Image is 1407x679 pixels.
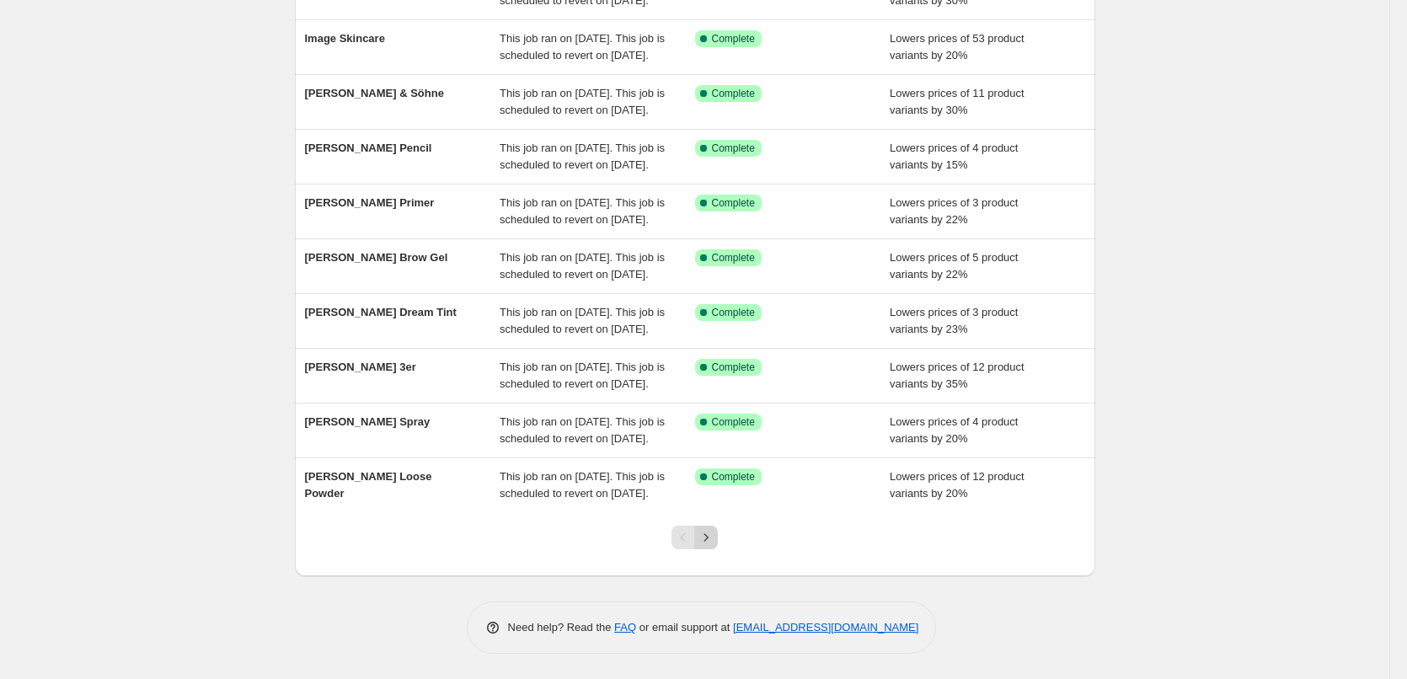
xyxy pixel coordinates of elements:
span: Complete [712,251,755,265]
span: Lowers prices of 53 product variants by 20% [890,32,1024,61]
span: [PERSON_NAME] Primer [305,196,435,209]
span: Lowers prices of 12 product variants by 35% [890,361,1024,390]
button: Next [694,526,718,549]
span: Lowers prices of 12 product variants by 20% [890,470,1024,500]
span: Image Skincare [305,32,385,45]
span: Lowers prices of 4 product variants by 20% [890,415,1018,445]
span: or email support at [636,621,733,634]
span: [PERSON_NAME] Loose Powder [305,470,432,500]
span: Complete [712,32,755,45]
span: This job ran on [DATE]. This job is scheduled to revert on [DATE]. [500,470,665,500]
span: Lowers prices of 3 product variants by 23% [890,306,1018,335]
span: [PERSON_NAME] & Söhne [305,87,444,99]
span: [PERSON_NAME] Pencil [305,142,432,154]
span: Need help? Read the [508,621,615,634]
nav: Pagination [671,526,718,549]
span: Lowers prices of 3 product variants by 22% [890,196,1018,226]
span: Complete [712,470,755,484]
a: [EMAIL_ADDRESS][DOMAIN_NAME] [733,621,918,634]
span: This job ran on [DATE]. This job is scheduled to revert on [DATE]. [500,251,665,281]
span: [PERSON_NAME] Spray [305,415,431,428]
span: This job ran on [DATE]. This job is scheduled to revert on [DATE]. [500,142,665,171]
span: Complete [712,361,755,374]
span: Complete [712,87,755,100]
span: This job ran on [DATE]. This job is scheduled to revert on [DATE]. [500,415,665,445]
span: This job ran on [DATE]. This job is scheduled to revert on [DATE]. [500,196,665,226]
span: [PERSON_NAME] 3er [305,361,416,373]
span: This job ran on [DATE]. This job is scheduled to revert on [DATE]. [500,32,665,61]
span: This job ran on [DATE]. This job is scheduled to revert on [DATE]. [500,361,665,390]
span: Lowers prices of 11 product variants by 30% [890,87,1024,116]
a: FAQ [614,621,636,634]
span: [PERSON_NAME] Brow Gel [305,251,448,264]
span: This job ran on [DATE]. This job is scheduled to revert on [DATE]. [500,306,665,335]
span: Complete [712,142,755,155]
span: Lowers prices of 5 product variants by 22% [890,251,1018,281]
span: Lowers prices of 4 product variants by 15% [890,142,1018,171]
span: [PERSON_NAME] Dream Tint [305,306,457,318]
span: Complete [712,196,755,210]
span: Complete [712,415,755,429]
span: Complete [712,306,755,319]
span: This job ran on [DATE]. This job is scheduled to revert on [DATE]. [500,87,665,116]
